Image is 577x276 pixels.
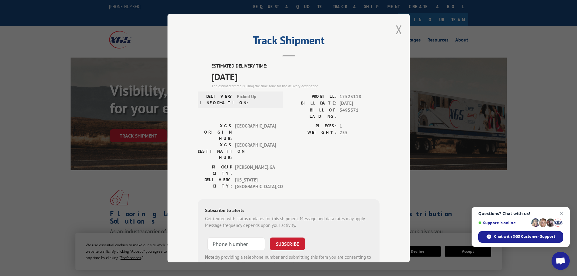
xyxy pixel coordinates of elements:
div: Chat with XGS Customer Support [478,231,563,243]
input: Phone Number [207,237,265,250]
span: [PERSON_NAME] , GA [235,164,276,176]
span: [GEOGRAPHIC_DATA] [235,122,276,141]
label: XGS ORIGIN HUB: [198,122,232,141]
button: SUBSCRIBE [270,237,305,250]
h2: Track Shipment [198,36,380,48]
div: Get texted with status updates for this shipment. Message and data rates may apply. Message frequ... [205,215,372,229]
div: Subscribe to alerts [205,206,372,215]
span: Questions? Chat with us! [478,211,563,216]
span: 5495371 [340,107,380,119]
strong: Note: [205,254,216,260]
label: PICKUP CITY: [198,164,232,176]
label: PROBILL: [289,93,337,100]
span: [DATE] [340,100,380,107]
span: [GEOGRAPHIC_DATA] [235,141,276,161]
label: XGS DESTINATION HUB: [198,141,232,161]
span: 255 [340,129,380,136]
div: The estimated time is using the time zone for the delivery destination. [211,83,380,88]
label: PIECES: [289,122,337,129]
div: Open chat [552,252,570,270]
span: 1 [340,122,380,129]
label: WEIGHT: [289,129,337,136]
span: Close chat [558,210,565,217]
button: Close modal [396,22,402,38]
label: DELIVERY CITY: [198,176,232,190]
label: BILL DATE: [289,100,337,107]
span: [DATE] [211,69,380,83]
label: DELIVERY INFORMATION: [200,93,234,106]
span: Picked Up [237,93,278,106]
span: Support is online [478,221,529,225]
span: 17523118 [340,93,380,100]
span: [US_STATE][GEOGRAPHIC_DATA] , CO [235,176,276,190]
label: ESTIMATED DELIVERY TIME: [211,63,380,70]
label: BILL OF LADING: [289,107,337,119]
span: Chat with XGS Customer Support [494,234,555,239]
div: by providing a telephone number and submitting this form you are consenting to be contacted by SM... [205,254,372,274]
